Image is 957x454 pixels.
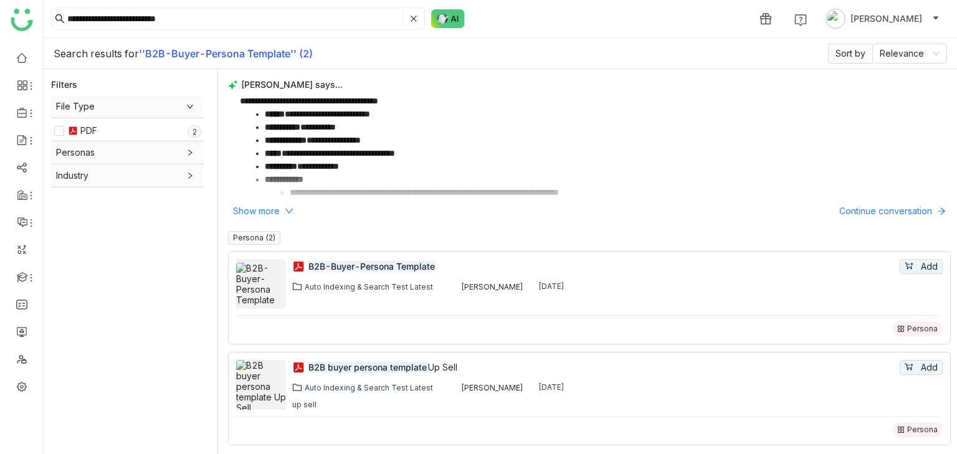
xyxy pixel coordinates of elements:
div: [PERSON_NAME] says... [228,79,951,90]
span: Industry [56,169,199,182]
span: Search results for [54,47,139,60]
img: logo [11,9,33,31]
div: Filters [51,78,77,91]
span: Add [921,361,938,374]
img: avatar [826,9,845,29]
div: Persona [907,425,938,435]
div: Personas [51,141,204,164]
span: Show more [233,204,280,218]
span: Personas [56,146,199,159]
p: 2 [192,126,197,138]
img: pdf.svg [292,260,305,273]
button: [PERSON_NAME] [823,9,942,29]
a: B2B-Buyer-Persona Template [307,260,897,273]
img: pdf.svg [292,361,305,374]
div: Auto Indexing & Search Test Latest [305,282,433,291]
img: help.svg [794,14,807,26]
span: Continue conversation [839,204,932,218]
div: Up Sell [307,361,897,374]
div: Persona [907,324,938,334]
button: Add [900,360,943,375]
nz-badge-sup: 2 [188,125,201,138]
img: buddy-says [228,80,238,90]
img: pdf.svg [68,126,78,136]
div: up sell [292,400,317,410]
em: B2B-Buyer-Persona Template [307,261,436,272]
a: B2B buyer persona templateUp Sell [307,361,897,374]
div: [DATE] [538,382,564,392]
div: [DATE] [538,281,564,291]
div: [PERSON_NAME] [461,383,523,392]
button: Continue conversation [834,204,951,219]
div: Auto Indexing & Search Test Latest [305,383,433,392]
div: PDF [80,124,97,138]
div: Industry [51,164,204,187]
button: Add [900,259,943,274]
span: Add [921,260,938,273]
div: File Type [51,95,204,118]
span: [PERSON_NAME] [850,12,922,26]
div: [PERSON_NAME] [461,282,523,291]
img: 684bbe3680588642516ed0d3 [448,281,458,291]
img: B2B buyer persona template Up Sell [236,360,286,413]
span: Sort by [828,44,872,64]
b: ''B2B-Buyer-Persona Template'' (2) [139,47,313,60]
nz-select-item: Relevance [880,44,940,63]
button: Show more [228,204,298,219]
nz-tag: Persona (2) [228,231,280,245]
img: 684bbe3680588642516ed0d3 [448,382,458,392]
img: ask-buddy-normal.svg [431,9,465,28]
img: B2B-Buyer-Persona Template [236,263,286,305]
em: B2B buyer persona template [307,362,428,372]
span: File Type [56,100,199,113]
